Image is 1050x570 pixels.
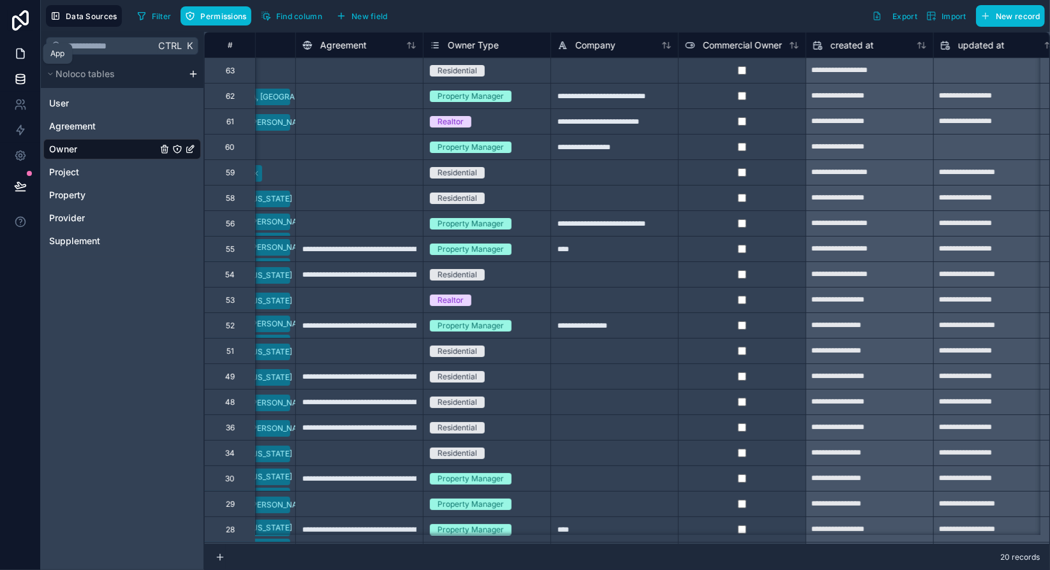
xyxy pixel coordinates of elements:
[176,423,354,434] div: [STREET_ADDRESS][PERSON_NAME][US_STATE]
[958,39,1005,52] span: updated at
[351,11,388,21] span: New field
[226,168,235,178] div: 59
[971,5,1045,27] a: New record
[176,318,354,330] div: [STREET_ADDRESS][PERSON_NAME][US_STATE]
[438,320,504,332] div: Property Manager
[200,11,246,21] span: Permissions
[320,39,367,52] span: Agreement
[976,5,1045,27] button: New record
[438,473,504,485] div: Property Manager
[225,142,235,152] div: 60
[225,448,235,458] div: 34
[226,295,235,305] div: 53
[892,11,917,21] span: Export
[942,11,966,21] span: Import
[438,499,504,510] div: Property Manager
[438,193,477,204] div: Residential
[438,346,477,357] div: Residential
[703,39,782,52] span: Commercial Owner
[226,525,235,535] div: 28
[438,91,504,102] div: Property Manager
[225,372,235,382] div: 49
[332,6,392,26] button: New field
[176,499,354,511] div: [STREET_ADDRESS][PERSON_NAME][US_STATE]
[438,218,504,230] div: Property Manager
[226,91,235,101] div: 62
[176,235,354,247] div: [STREET_ADDRESS][PERSON_NAME][US_STATE]
[176,242,354,253] div: [STREET_ADDRESS][PERSON_NAME][US_STATE]
[181,6,256,26] a: Permissions
[438,524,504,536] div: Property Manager
[214,40,246,50] div: #
[226,117,234,127] div: 61
[225,270,235,280] div: 54
[868,5,922,27] button: Export
[181,6,251,26] button: Permissions
[922,5,971,27] button: Import
[152,11,172,21] span: Filter
[225,474,235,484] div: 30
[438,422,477,434] div: Residential
[276,11,322,21] span: Find column
[226,193,235,203] div: 58
[46,5,122,27] button: Data Sources
[438,167,477,179] div: Residential
[438,397,477,408] div: Residential
[438,142,504,153] div: Property Manager
[225,397,235,407] div: 48
[1000,552,1040,562] span: 20 records
[226,499,235,509] div: 29
[438,295,464,306] div: Realtor
[185,41,194,50] span: K
[176,216,354,228] div: [STREET_ADDRESS][PERSON_NAME][US_STATE]
[438,448,477,459] div: Residential
[132,6,176,26] button: Filter
[438,371,477,383] div: Residential
[176,117,354,128] div: [STREET_ADDRESS][PERSON_NAME][US_STATE]
[831,39,874,52] span: created at
[226,219,235,229] div: 56
[448,39,499,52] span: Owner Type
[226,244,235,254] div: 55
[50,48,64,59] div: App
[176,397,354,409] div: [STREET_ADDRESS][PERSON_NAME][US_STATE]
[256,6,327,26] button: Find column
[996,11,1040,21] span: New record
[438,65,477,77] div: Residential
[226,321,235,331] div: 52
[575,39,616,52] span: Company
[438,116,464,128] div: Realtor
[226,423,235,433] div: 36
[438,269,477,281] div: Residential
[226,66,235,76] div: 63
[438,244,504,255] div: Property Manager
[226,346,234,356] div: 51
[157,38,183,54] span: Ctrl
[66,11,117,21] span: Data Sources
[176,337,354,349] div: [STREET_ADDRESS][PERSON_NAME][US_STATE]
